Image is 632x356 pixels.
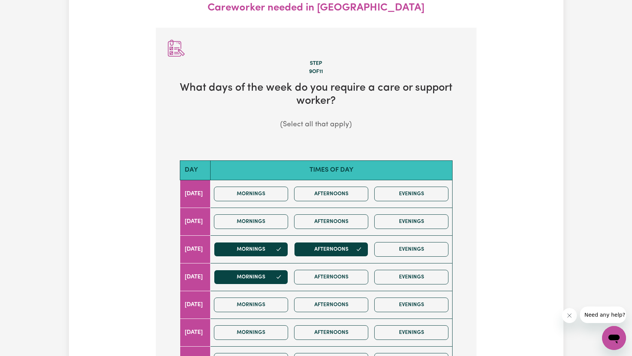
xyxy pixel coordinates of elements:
td: [DATE] [180,208,211,235]
td: [DATE] [180,235,211,263]
button: Afternoons [294,242,368,257]
button: Evenings [374,187,448,201]
div: Step [168,60,465,68]
th: Day [180,161,211,180]
td: [DATE] [180,263,211,291]
button: Mornings [214,298,288,312]
button: Evenings [374,298,448,312]
iframe: Button to launch messaging window [602,326,626,350]
td: [DATE] [180,180,211,208]
div: 9 of 11 [168,68,465,76]
th: Times of day [211,161,452,180]
button: Evenings [374,214,448,229]
button: Afternoons [294,298,368,312]
iframe: Message from company [580,307,626,323]
button: Mornings [214,270,288,284]
td: [DATE] [180,319,211,346]
button: Afternoons [294,325,368,340]
button: Mornings [214,187,288,201]
button: Mornings [214,214,288,229]
button: Afternoons [294,270,368,284]
button: Mornings [214,325,288,340]
p: (Select all that apply) [168,120,465,130]
iframe: Close message [562,308,577,323]
button: Afternoons [294,187,368,201]
button: Evenings [374,242,448,257]
h2: What days of the week do you require a care or support worker? [168,82,465,108]
button: Afternoons [294,214,368,229]
button: Evenings [374,270,448,284]
button: Mornings [214,242,288,257]
td: [DATE] [180,291,211,319]
button: Evenings [374,325,448,340]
